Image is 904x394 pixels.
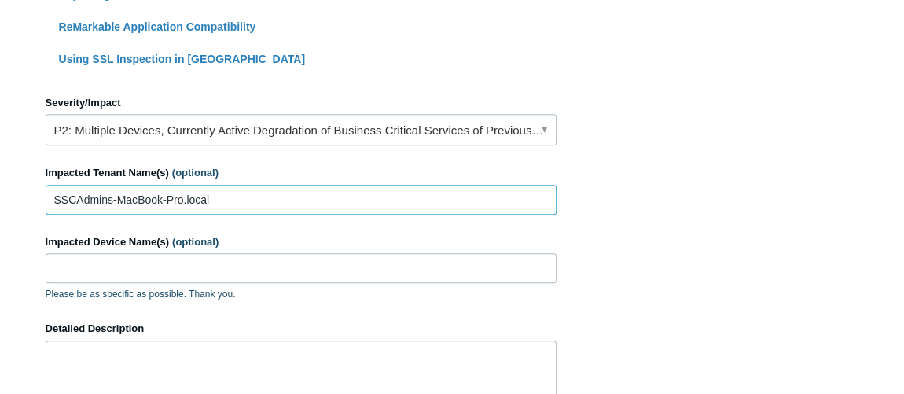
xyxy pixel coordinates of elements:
[46,287,557,301] p: Please be as specific as possible. Thank you.
[59,20,256,33] a: ReMarkable Application Compatibility
[46,114,557,145] a: P2: Multiple Devices, Currently Active Degradation of Business Critical Services of Previously Wo...
[59,53,305,65] a: Using SSL Inspection in [GEOGRAPHIC_DATA]
[46,95,557,111] label: Severity/Impact
[172,236,219,248] span: (optional)
[46,234,557,250] label: Impacted Device Name(s)
[172,167,219,179] span: (optional)
[46,165,557,181] label: Impacted Tenant Name(s)
[46,321,557,337] label: Detailed Description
